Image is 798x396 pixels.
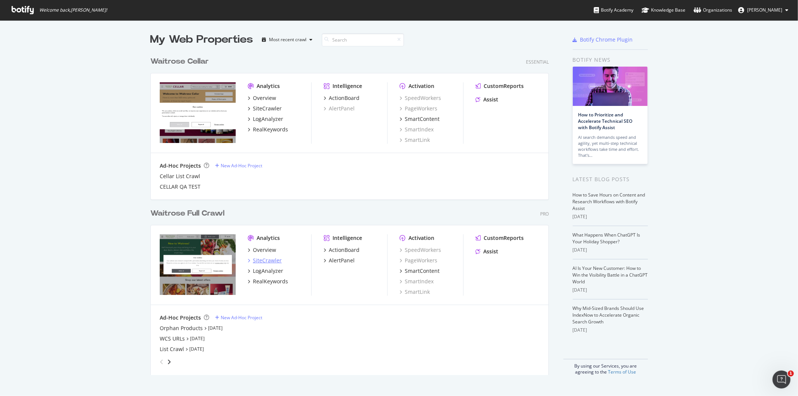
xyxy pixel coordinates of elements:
[573,265,648,285] a: AI Is Your New Customer: How to Win the Visibility Battle in a ChatGPT World
[221,162,262,169] div: New Ad-Hoc Project
[157,356,166,368] div: angle-left
[573,213,648,220] div: [DATE]
[253,246,276,254] div: Overview
[573,67,648,106] img: How to Prioritize and Accelerate Technical SEO with Botify Assist
[405,267,440,275] div: SmartContent
[248,246,276,254] a: Overview
[578,134,642,158] div: AI search demands speed and agility, yet multi-step technical workflows take time and effort. Tha...
[573,327,648,333] div: [DATE]
[476,96,498,103] a: Assist
[253,126,288,133] div: RealKeywords
[484,82,524,90] div: CustomReports
[150,47,555,375] div: grid
[400,94,441,102] a: SpeedWorkers
[400,288,430,296] a: SmartLink
[578,112,633,131] a: How to Prioritize and Accelerate Technical SEO with Botify Assist
[573,56,648,64] div: Botify news
[215,162,262,169] a: New Ad-Hoc Project
[253,105,282,112] div: SiteCrawler
[329,94,360,102] div: ActionBoard
[160,335,185,342] div: WCS URLs
[400,126,434,133] a: SmartIndex
[476,234,524,242] a: CustomReports
[409,234,434,242] div: Activation
[694,6,732,14] div: Organizations
[150,56,212,67] a: Waitrose Cellar
[400,257,437,264] a: PageWorkers
[773,371,791,389] iframe: Intercom live chat
[160,314,201,322] div: Ad-Hoc Projects
[253,115,283,123] div: LogAnalyzer
[400,278,434,285] a: SmartIndex
[39,7,107,13] span: Welcome back, [PERSON_NAME] !
[608,369,636,375] a: Terms of Use
[526,59,549,65] div: Essential
[221,314,262,321] div: New Ad-Hoc Project
[642,6,685,14] div: Knowledge Base
[400,246,441,254] a: SpeedWorkers
[483,96,498,103] div: Assist
[248,115,283,123] a: LogAnalyzer
[160,325,203,332] a: Orphan Products
[208,325,223,331] a: [DATE]
[333,82,362,90] div: Intelligence
[189,346,204,352] a: [DATE]
[160,162,201,170] div: Ad-Hoc Projects
[400,267,440,275] a: SmartContent
[594,6,633,14] div: Botify Academy
[573,247,648,253] div: [DATE]
[160,183,201,191] a: CELLAR QA TEST
[400,105,437,112] a: PageWorkers
[573,232,640,245] a: What Happens When ChatGPT Is Your Holiday Shopper?
[573,305,644,325] a: Why Mid-Sized Brands Should Use IndexNow to Accelerate Organic Search Growth
[573,192,645,211] a: How to Save Hours on Content and Research Workflows with Botify Assist
[248,105,282,112] a: SiteCrawler
[253,278,288,285] div: RealKeywords
[150,208,227,219] a: Waitrose Full Crawl
[329,246,360,254] div: ActionBoard
[160,345,184,353] a: List Crawl
[405,115,440,123] div: SmartContent
[324,105,355,112] a: AlertPanel
[259,34,316,46] button: Most recent crawl
[563,359,648,375] div: By using our Services, you are agreeing to the
[160,82,236,143] img: waitrosecellar.com
[150,56,209,67] div: Waitrose Cellar
[573,287,648,293] div: [DATE]
[400,136,430,144] a: SmartLink
[333,234,362,242] div: Intelligence
[322,33,404,46] input: Search
[324,257,355,264] a: AlertPanel
[253,257,282,264] div: SiteCrawler
[248,126,288,133] a: RealKeywords
[166,358,172,366] div: angle-right
[248,94,276,102] a: Overview
[573,36,633,43] a: Botify Chrome Plugin
[248,278,288,285] a: RealKeywords
[573,175,648,183] div: Latest Blog Posts
[215,314,262,321] a: New Ad-Hoc Project
[329,257,355,264] div: AlertPanel
[747,7,782,13] span: Magda Rapala
[540,211,549,217] div: Pro
[324,246,360,254] a: ActionBoard
[257,234,280,242] div: Analytics
[160,173,200,180] a: Cellar List Crawl
[248,267,283,275] a: LogAnalyzer
[484,234,524,242] div: CustomReports
[400,115,440,123] a: SmartContent
[476,82,524,90] a: CustomReports
[190,335,205,342] a: [DATE]
[253,267,283,275] div: LogAnalyzer
[248,257,282,264] a: SiteCrawler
